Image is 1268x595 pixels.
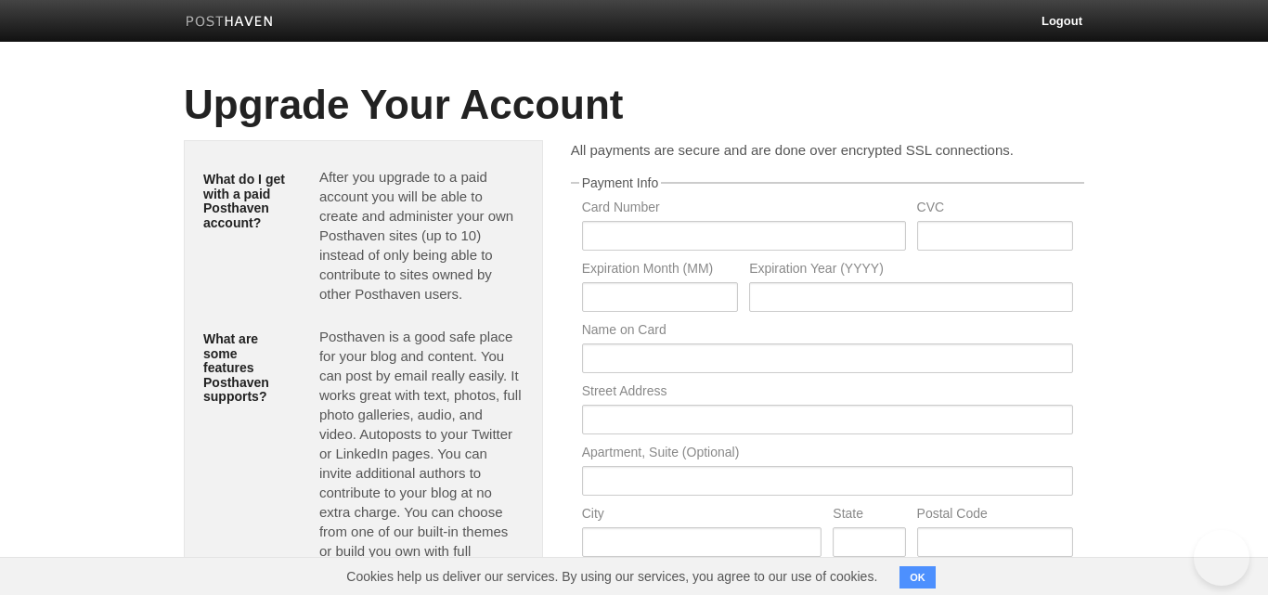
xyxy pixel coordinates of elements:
[184,83,1084,127] h1: Upgrade Your Account
[582,262,738,279] label: Expiration Month (MM)
[582,200,906,218] label: Card Number
[186,16,274,30] img: Posthaven-bar
[582,384,1073,402] label: Street Address
[579,176,662,189] legend: Payment Info
[582,446,1073,463] label: Apartment, Suite (Optional)
[899,566,936,589] button: OK
[917,507,1073,524] label: Postal Code
[833,507,905,524] label: State
[917,200,1073,218] label: CVC
[203,332,291,404] h5: What are some features Posthaven supports?
[582,507,822,524] label: City
[203,173,291,230] h5: What do I get with a paid Posthaven account?
[319,167,524,304] p: After you upgrade to a paid account you will be able to create and administer your own Posthaven ...
[319,327,524,580] p: Posthaven is a good safe place for your blog and content. You can post by email really easily. It...
[582,323,1073,341] label: Name on Card
[571,140,1084,160] p: All payments are secure and are done over encrypted SSL connections.
[328,558,896,595] span: Cookies help us deliver our services. By using our services, you agree to our use of cookies.
[749,262,1073,279] label: Expiration Year (YYYY)
[1194,530,1249,586] iframe: Help Scout Beacon - Open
